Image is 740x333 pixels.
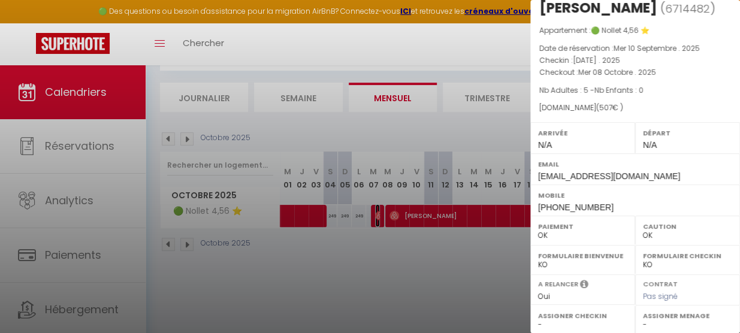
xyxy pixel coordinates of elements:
span: 🟢 Nollet 4,56 ⭐️ [591,25,650,35]
p: Date de réservation : [539,43,731,55]
span: [EMAIL_ADDRESS][DOMAIN_NAME] [538,171,680,181]
label: Formulaire Checkin [643,250,732,262]
label: Assigner Checkin [538,310,627,322]
label: A relancer [538,279,578,289]
div: [DOMAIN_NAME] [539,102,731,114]
label: Mobile [538,189,732,201]
span: Mer 10 Septembre . 2025 [614,43,700,53]
i: Sélectionner OUI si vous souhaiter envoyer les séquences de messages post-checkout [580,279,588,292]
span: Nb Enfants : 0 [594,85,644,95]
button: Ouvrir le widget de chat LiveChat [10,5,46,41]
p: Appartement : [539,25,731,37]
span: [DATE] . 2025 [573,55,620,65]
label: Arrivée [538,127,627,139]
label: Paiement [538,220,627,232]
span: ( € ) [596,102,623,113]
span: 6714482 [665,1,710,16]
label: Assigner Menage [643,310,732,322]
span: 507 [599,102,612,113]
label: Contrat [643,279,678,287]
p: Checkout : [539,66,731,78]
p: Checkin : [539,55,731,66]
span: Nb Adultes : 5 - [539,85,644,95]
label: Départ [643,127,732,139]
span: Mer 08 Octobre . 2025 [578,67,656,77]
span: Pas signé [643,291,678,301]
label: Email [538,158,732,170]
label: Formulaire Bienvenue [538,250,627,262]
label: Caution [643,220,732,232]
span: N/A [643,140,657,150]
span: [PHONE_NUMBER] [538,202,614,212]
span: N/A [538,140,552,150]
